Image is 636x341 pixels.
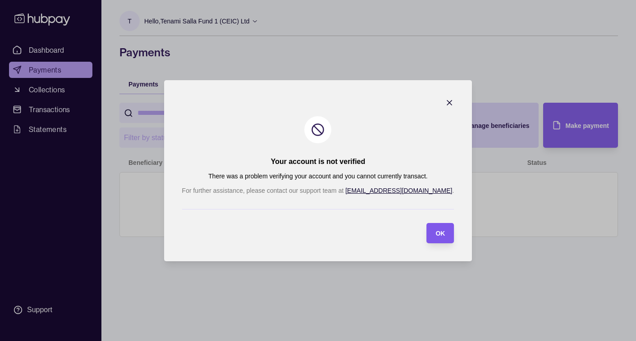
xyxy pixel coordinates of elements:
button: OK [426,223,454,243]
a: [EMAIL_ADDRESS][DOMAIN_NAME] [345,187,452,194]
p: There was a problem verifying your account and you cannot currently transact. [208,171,427,181]
p: For further assistance, please contact our support team at . [182,186,454,196]
span: OK [435,230,445,237]
h2: Your account is not verified [271,157,366,167]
